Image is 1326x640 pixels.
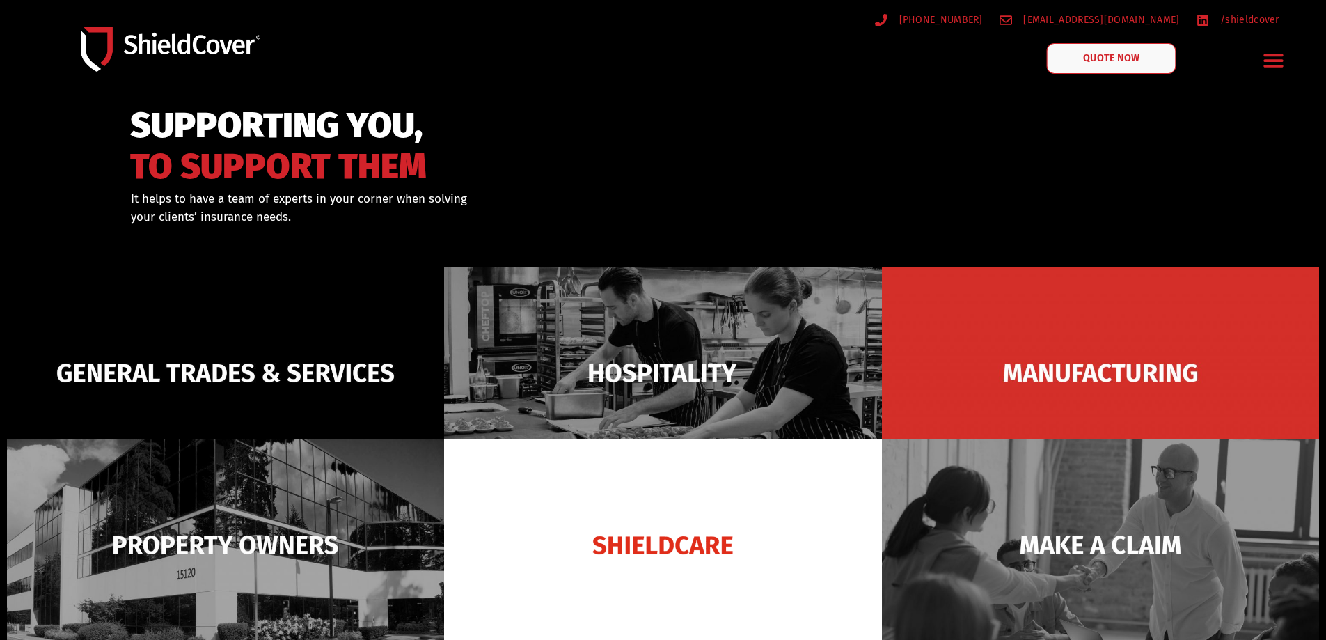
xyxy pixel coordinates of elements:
div: Menu Toggle [1258,44,1291,77]
span: /shieldcover [1217,11,1279,29]
img: Shield-Cover-Underwriting-Australia-logo-full [81,27,260,71]
span: SUPPORTING YOU, [130,111,427,140]
a: QUOTE NOW [1046,43,1176,74]
a: [EMAIL_ADDRESS][DOMAIN_NAME] [1000,11,1180,29]
a: /shieldcover [1197,11,1279,29]
a: [PHONE_NUMBER] [875,11,983,29]
span: QUOTE NOW [1083,54,1139,63]
div: It helps to have a team of experts in your corner when solving [131,190,734,226]
span: [EMAIL_ADDRESS][DOMAIN_NAME] [1020,11,1179,29]
span: [PHONE_NUMBER] [896,11,983,29]
p: your clients’ insurance needs. [131,208,734,226]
